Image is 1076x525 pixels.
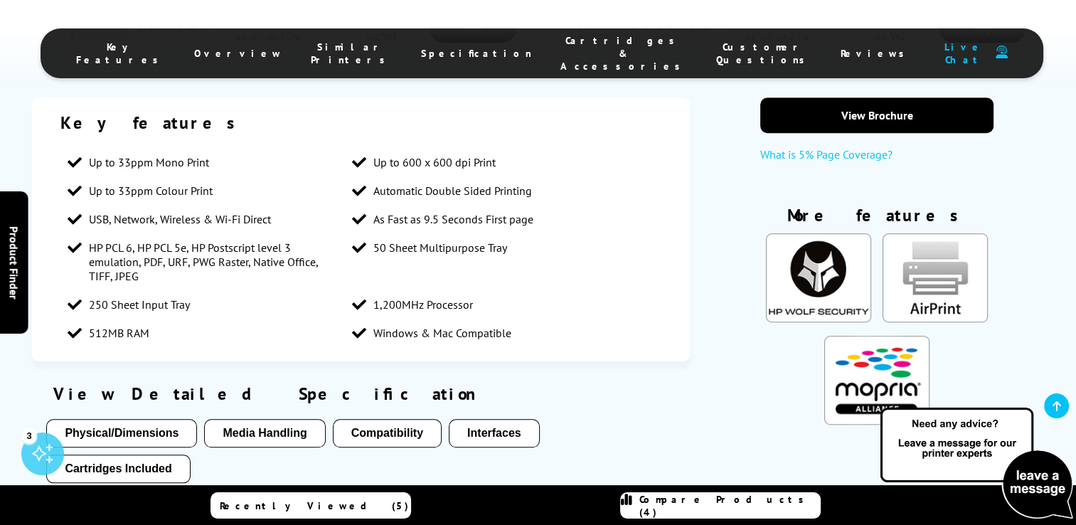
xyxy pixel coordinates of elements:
span: 50 Sheet Multipurpose Tray [373,240,507,255]
button: Compatibility [333,419,442,447]
img: Mopria Certified [824,336,929,425]
button: Cartridges Included [46,455,190,483]
span: HP PCL 6, HP PCL 5e, HP Postscript level 3 emulation, PDF, URF, PWG Raster, Native Office, TIFF, ... [89,240,338,283]
div: Key features [60,112,661,134]
span: Automatic Double Sided Printing [373,184,532,198]
a: Compare Products (4) [620,492,821,519]
span: Up to 33ppm Mono Print [89,155,209,169]
span: Reviews [841,47,912,60]
span: Live Chat [940,41,989,66]
span: Product Finder [7,226,21,299]
a: What is 5% Page Coverage? [760,147,994,169]
a: Recently Viewed (5) [211,492,411,519]
span: Specification [421,47,532,60]
span: Up to 600 x 600 dpi Print [373,155,496,169]
a: View Brochure [760,97,994,133]
span: USB, Network, Wireless & Wi-Fi Direct [89,212,271,226]
button: Media Handling [204,419,325,447]
img: AirPrint [883,233,988,322]
span: As Fast as 9.5 Seconds First page [373,212,533,226]
a: KeyFeatureModal324 [824,413,929,428]
img: HP Wolf Pro Security [766,233,871,322]
span: Key Features [76,41,166,66]
span: Recently Viewed (5) [220,499,409,512]
span: Overview [194,47,282,60]
a: KeyFeatureModal85 [883,311,988,325]
span: Customer Questions [716,41,812,66]
div: More features [760,204,994,233]
div: 3 [21,428,37,443]
div: View Detailed Specification [46,383,675,405]
img: user-headset-duotone.svg [996,46,1008,59]
span: Similar Printers [311,41,393,66]
span: Windows & Mac Compatible [373,326,511,340]
img: Open Live Chat window [877,405,1076,522]
button: Physical/Dimensions [46,419,197,447]
span: Up to 33ppm Colour Print [89,184,213,198]
span: 512MB RAM [89,326,149,340]
span: 250 Sheet Input Tray [89,297,190,312]
span: Cartridges & Accessories [560,34,688,73]
a: KeyFeatureModal333 [766,311,871,325]
span: Compare Products (4) [639,493,820,519]
span: 1,200MHz Processor [373,297,473,312]
button: Interfaces [449,419,540,447]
